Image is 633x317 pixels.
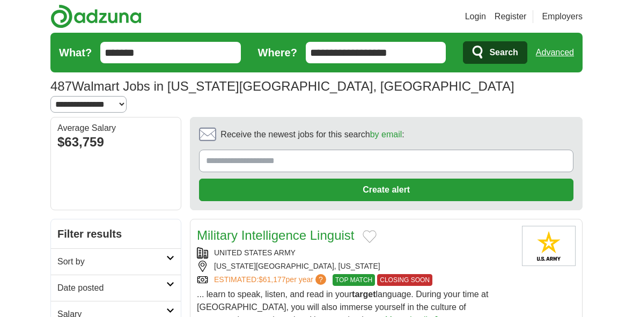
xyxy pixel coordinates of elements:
h2: Filter results [51,219,181,248]
a: by email [370,130,402,139]
h1: Walmart Jobs in [US_STATE][GEOGRAPHIC_DATA], [GEOGRAPHIC_DATA] [50,79,514,93]
h2: Date posted [57,282,166,294]
a: ESTIMATED:$61,177per year? [214,274,328,286]
label: Where? [258,45,297,61]
span: CLOSING SOON [377,274,432,286]
span: 487 [50,77,72,96]
a: UNITED STATES ARMY [214,248,296,257]
span: $61,177 [259,275,286,284]
a: Employers [542,10,583,23]
span: Search [489,42,518,63]
a: Military Intelligence Linguist [197,228,354,242]
button: Search [463,41,527,64]
div: [US_STATE][GEOGRAPHIC_DATA], [US_STATE] [197,261,513,272]
h2: Sort by [57,255,166,268]
span: ? [315,274,326,285]
span: Receive the newest jobs for this search : [220,128,404,141]
a: Register [495,10,527,23]
span: TOP MATCH [333,274,375,286]
a: Login [465,10,486,23]
img: United States Army logo [522,226,576,266]
div: $63,759 [57,132,174,152]
strong: target [352,290,376,299]
a: Sort by [51,248,181,275]
a: Date posted [51,275,181,301]
a: Advanced [536,42,574,63]
div: Average Salary [57,124,174,132]
img: Adzuna logo [50,4,142,28]
button: Create alert [199,179,573,201]
label: What? [59,45,92,61]
button: Add to favorite jobs [363,230,377,243]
